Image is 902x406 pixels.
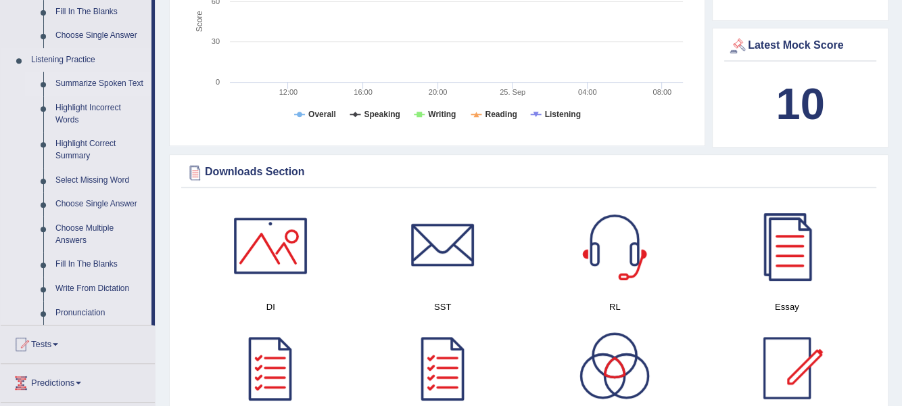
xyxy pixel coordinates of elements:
[308,110,336,119] tspan: Overall
[652,88,671,96] text: 08:00
[1,364,155,398] a: Predictions
[49,277,151,301] a: Write From Dictation
[216,78,220,86] text: 0
[545,110,581,119] tspan: Listening
[728,36,873,56] div: Latest Mock Score
[485,110,517,119] tspan: Reading
[25,48,151,72] a: Listening Practice
[279,88,298,96] text: 12:00
[49,132,151,168] a: Highlight Correct Summary
[500,88,525,96] tspan: 25. Sep
[191,300,350,314] h4: DI
[49,96,151,132] a: Highlight Incorrect Words
[708,300,867,314] h4: Essay
[1,325,155,359] a: Tests
[212,37,220,45] text: 30
[776,79,824,129] b: 10
[364,110,400,119] tspan: Speaking
[49,217,151,252] a: Choose Multiple Answers
[364,300,523,314] h4: SST
[578,88,597,96] text: 04:00
[49,192,151,217] a: Choose Single Answer
[536,300,694,314] h4: RL
[185,162,873,183] div: Downloads Section
[428,110,456,119] tspan: Writing
[49,72,151,96] a: Summarize Spoken Text
[429,88,448,96] text: 20:00
[49,24,151,48] a: Choose Single Answer
[49,168,151,193] a: Select Missing Word
[49,252,151,277] a: Fill In The Blanks
[354,88,373,96] text: 16:00
[49,301,151,325] a: Pronunciation
[195,11,204,32] tspan: Score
